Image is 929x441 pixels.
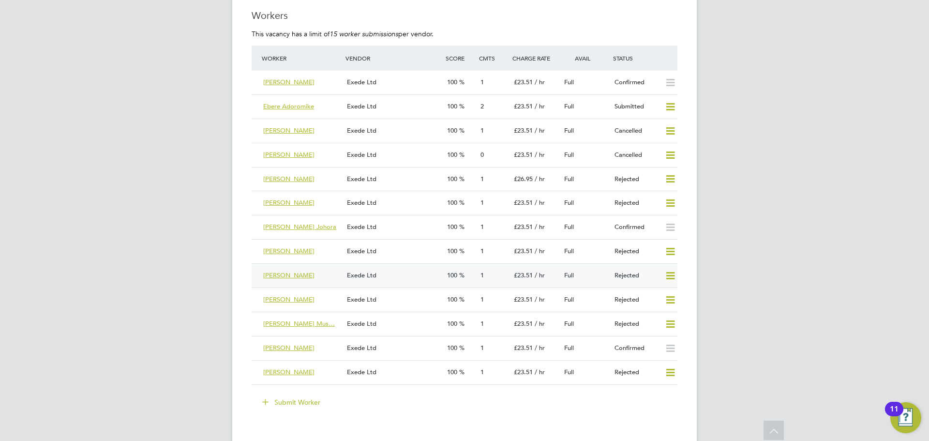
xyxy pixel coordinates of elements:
[535,319,545,328] span: / hr
[447,198,457,207] span: 100
[611,219,661,235] div: Confirmed
[514,368,533,376] span: £23.51
[564,126,574,135] span: Full
[514,247,533,255] span: £23.51
[347,247,376,255] span: Exede Ltd
[564,247,574,255] span: Full
[514,295,533,304] span: £23.51
[347,344,376,352] span: Exede Ltd
[514,223,533,231] span: £23.51
[514,271,533,279] span: £23.51
[611,123,661,139] div: Cancelled
[347,223,376,231] span: Exede Ltd
[477,49,510,67] div: Cmts
[347,271,376,279] span: Exede Ltd
[480,271,484,279] span: 1
[480,198,484,207] span: 1
[347,102,376,110] span: Exede Ltd
[535,295,545,304] span: / hr
[480,223,484,231] span: 1
[535,151,545,159] span: / hr
[535,344,545,352] span: / hr
[535,175,545,183] span: / hr
[564,271,574,279] span: Full
[890,409,899,422] div: 11
[263,223,336,231] span: [PERSON_NAME] Johora
[611,365,661,380] div: Rejected
[347,175,376,183] span: Exede Ltd
[564,175,574,183] span: Full
[447,368,457,376] span: 100
[480,319,484,328] span: 1
[514,198,533,207] span: £23.51
[347,368,376,376] span: Exede Ltd
[263,78,315,86] span: [PERSON_NAME]
[611,340,661,356] div: Confirmed
[480,175,484,183] span: 1
[611,171,661,187] div: Rejected
[347,78,376,86] span: Exede Ltd
[611,147,661,163] div: Cancelled
[480,151,484,159] span: 0
[514,78,533,86] span: £23.51
[890,402,921,433] button: Open Resource Center, 11 new notifications
[611,49,677,67] div: Status
[252,9,677,22] h3: Workers
[252,30,677,38] p: This vacancy has a limit of per vendor.
[263,175,315,183] span: [PERSON_NAME]
[514,175,533,183] span: £26.95
[514,151,533,159] span: £23.51
[564,198,574,207] span: Full
[535,198,545,207] span: / hr
[447,223,457,231] span: 100
[535,102,545,110] span: / hr
[263,295,315,304] span: [PERSON_NAME]
[263,271,315,279] span: [PERSON_NAME]
[514,344,533,352] span: £23.51
[480,295,484,304] span: 1
[447,344,457,352] span: 100
[263,151,315,159] span: [PERSON_NAME]
[347,295,376,304] span: Exede Ltd
[343,49,443,67] div: Vendor
[447,247,457,255] span: 100
[514,126,533,135] span: £23.51
[447,295,457,304] span: 100
[447,319,457,328] span: 100
[535,271,545,279] span: / hr
[560,49,611,67] div: Avail
[611,268,661,284] div: Rejected
[263,247,315,255] span: [PERSON_NAME]
[611,292,661,308] div: Rejected
[263,368,315,376] span: [PERSON_NAME]
[447,126,457,135] span: 100
[535,368,545,376] span: / hr
[611,243,661,259] div: Rejected
[514,102,533,110] span: £23.51
[611,75,661,91] div: Confirmed
[443,49,477,67] div: Score
[564,295,574,304] span: Full
[480,344,484,352] span: 1
[510,49,560,67] div: Charge Rate
[263,198,315,207] span: [PERSON_NAME]
[480,78,484,86] span: 1
[347,126,376,135] span: Exede Ltd
[535,126,545,135] span: / hr
[611,195,661,211] div: Rejected
[480,368,484,376] span: 1
[263,126,315,135] span: [PERSON_NAME]
[564,102,574,110] span: Full
[564,78,574,86] span: Full
[564,223,574,231] span: Full
[564,319,574,328] span: Full
[480,102,484,110] span: 2
[263,102,314,110] span: Ebere Adoromike
[447,151,457,159] span: 100
[480,247,484,255] span: 1
[347,151,376,159] span: Exede Ltd
[263,319,335,328] span: [PERSON_NAME] Mus…
[263,344,315,352] span: [PERSON_NAME]
[347,319,376,328] span: Exede Ltd
[347,198,376,207] span: Exede Ltd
